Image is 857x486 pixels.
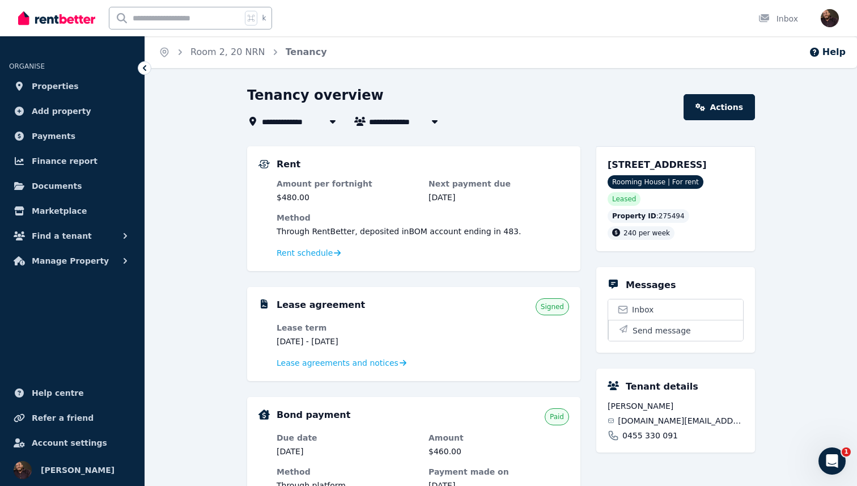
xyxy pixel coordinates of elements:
[428,466,569,477] dt: Payment made on
[428,446,569,457] dd: $460.00
[277,357,398,369] span: Lease agreements and notices
[277,247,341,259] a: Rent schedule
[18,10,95,27] img: RentBetter
[618,415,744,426] span: [DOMAIN_NAME][EMAIL_ADDRESS][DOMAIN_NAME]
[286,47,327,57] a: Tenancy
[32,129,75,143] span: Payments
[608,209,689,223] div: : 275494
[608,299,743,320] a: Inbox
[9,200,135,222] a: Marketplace
[622,430,678,441] span: 0455 330 091
[608,320,743,341] button: Send message
[612,212,656,221] span: Property ID
[277,432,417,443] dt: Due date
[145,36,341,68] nav: Breadcrumb
[541,302,564,311] span: Signed
[626,278,676,292] h5: Messages
[32,386,84,400] span: Help centre
[428,178,569,189] dt: Next payment due
[41,463,114,477] span: [PERSON_NAME]
[9,382,135,404] a: Help centre
[428,432,569,443] dt: Amount
[842,447,851,457] span: 1
[9,125,135,147] a: Payments
[612,195,636,204] span: Leased
[277,158,300,171] h5: Rent
[550,412,564,421] span: Paid
[247,86,384,104] h1: Tenancy overview
[9,407,135,429] a: Refer a friend
[258,409,270,420] img: Bond Details
[632,304,654,315] span: Inbox
[277,357,406,369] a: Lease agreements and notices
[277,408,350,422] h5: Bond payment
[277,466,417,477] dt: Method
[623,229,670,237] span: 240 per week
[277,247,333,259] span: Rent schedule
[277,336,417,347] dd: [DATE] - [DATE]
[32,204,87,218] span: Marketplace
[809,45,846,59] button: Help
[633,325,691,336] span: Send message
[277,446,417,457] dd: [DATE]
[277,212,569,223] dt: Method
[258,160,270,168] img: Rental Payments
[32,179,82,193] span: Documents
[821,9,839,27] img: Paul Ferrett
[818,447,846,475] iframe: Intercom live chat
[9,62,45,70] span: ORGANISE
[608,175,703,189] span: Rooming House | For rent
[758,13,798,24] div: Inbox
[277,192,417,203] dd: $480.00
[9,75,135,98] a: Properties
[32,79,79,93] span: Properties
[428,192,569,203] dd: [DATE]
[32,229,92,243] span: Find a tenant
[9,250,135,272] button: Manage Property
[9,150,135,172] a: Finance report
[9,225,135,247] button: Find a tenant
[9,175,135,197] a: Documents
[14,461,32,479] img: Paul Ferrett
[32,411,94,425] span: Refer a friend
[9,100,135,122] a: Add property
[277,322,417,333] dt: Lease term
[684,94,755,120] a: Actions
[262,14,266,23] span: k
[32,154,97,168] span: Finance report
[608,159,707,170] span: [STREET_ADDRESS]
[32,104,91,118] span: Add property
[277,178,417,189] dt: Amount per fortnight
[277,227,521,236] span: Through RentBetter , deposited in BOM account ending in 483 .
[277,298,365,312] h5: Lease agreement
[32,254,109,268] span: Manage Property
[9,432,135,454] a: Account settings
[190,47,265,57] a: Room 2, 20 NRN
[626,380,698,394] h5: Tenant details
[32,436,107,450] span: Account settings
[608,400,744,412] span: [PERSON_NAME]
